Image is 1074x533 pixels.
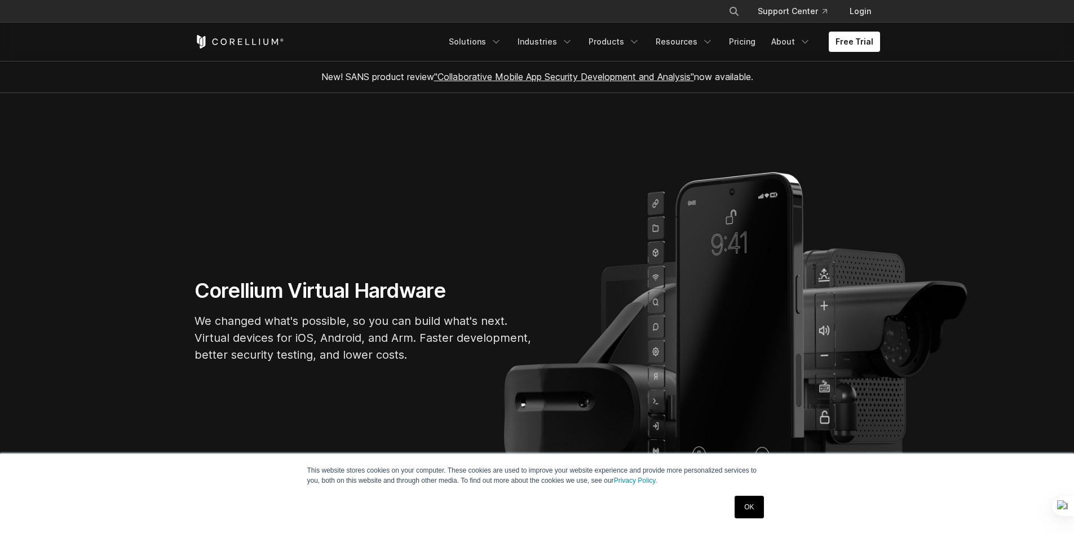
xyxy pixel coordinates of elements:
[735,496,763,518] a: OK
[649,32,720,52] a: Resources
[722,32,762,52] a: Pricing
[511,32,580,52] a: Industries
[582,32,647,52] a: Products
[614,477,657,484] a: Privacy Policy.
[195,35,284,49] a: Corellium Home
[724,1,744,21] button: Search
[764,32,817,52] a: About
[715,1,880,21] div: Navigation Menu
[321,71,753,82] span: New! SANS product review now available.
[749,1,836,21] a: Support Center
[434,71,694,82] a: "Collaborative Mobile App Security Development and Analysis"
[442,32,509,52] a: Solutions
[841,1,880,21] a: Login
[829,32,880,52] a: Free Trial
[307,465,767,486] p: This website stores cookies on your computer. These cookies are used to improve your website expe...
[442,32,880,52] div: Navigation Menu
[195,312,533,363] p: We changed what's possible, so you can build what's next. Virtual devices for iOS, Android, and A...
[195,278,533,303] h1: Corellium Virtual Hardware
